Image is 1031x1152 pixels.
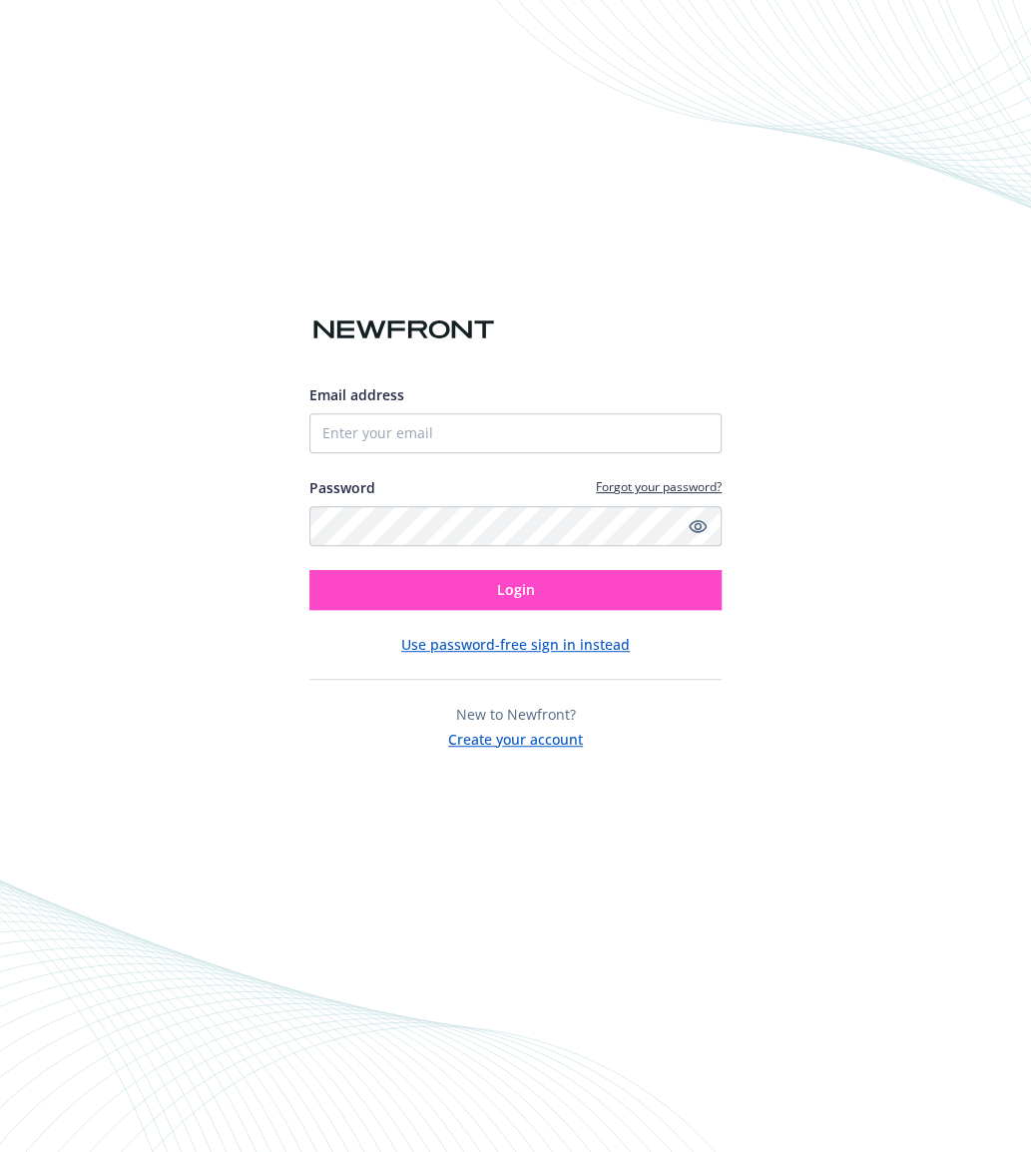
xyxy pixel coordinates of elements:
[309,477,375,498] label: Password
[497,580,535,599] span: Login
[596,478,722,495] a: Forgot your password?
[309,506,722,546] input: Enter your password
[309,385,404,404] span: Email address
[309,312,498,347] img: Newfront logo
[448,725,583,750] button: Create your account
[401,634,630,655] button: Use password-free sign in instead
[456,705,576,724] span: New to Newfront?
[309,570,722,610] button: Login
[686,514,710,538] a: Show password
[309,413,722,453] input: Enter your email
